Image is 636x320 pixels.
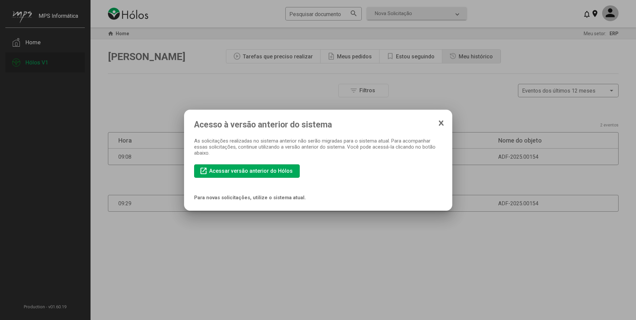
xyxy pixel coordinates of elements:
[194,138,442,156] div: As solicitações realizadas no sistema anterior não serão migradas para o sistema atual. Para acom...
[194,120,442,129] span: Acesso à versão anterior do sistema
[199,167,208,175] mat-icon: open_in_new
[194,164,300,178] button: Acessar versão anterior do Hólos
[209,168,293,174] span: Acessar versão anterior do Hólos
[194,195,306,201] b: Para novas solicitações, utilize o sistema atual.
